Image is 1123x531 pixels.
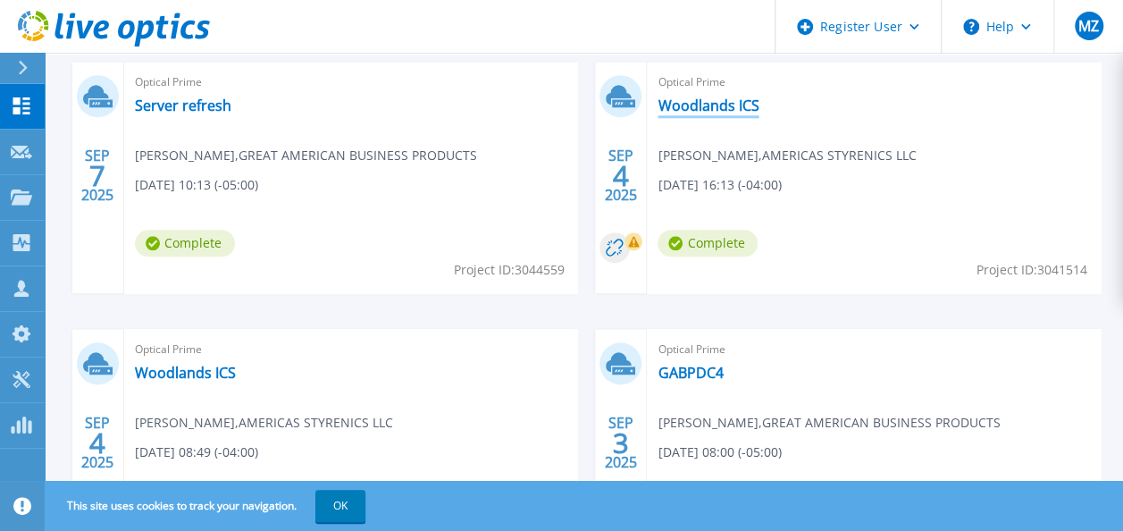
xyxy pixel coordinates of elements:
[80,410,114,476] div: SEP 2025
[135,146,477,165] span: [PERSON_NAME] , GREAT AMERICAN BUSINESS PRODUCTS
[658,442,781,462] span: [DATE] 08:00 (-05:00)
[658,175,781,195] span: [DATE] 16:13 (-04:00)
[135,364,236,382] a: Woodlands ICS
[658,230,758,257] span: Complete
[135,72,567,92] span: Optical Prime
[1078,19,1099,33] span: MZ
[49,490,365,522] span: This site uses cookies to track your navigation.
[135,340,567,359] span: Optical Prime
[604,410,638,476] div: SEP 2025
[604,143,638,208] div: SEP 2025
[135,175,258,195] span: [DATE] 10:13 (-05:00)
[89,168,105,183] span: 7
[89,435,105,451] span: 4
[658,146,916,165] span: [PERSON_NAME] , AMERICAS STYRENICS LLC
[976,260,1087,280] span: Project ID: 3041514
[613,168,629,183] span: 4
[135,442,258,462] span: [DATE] 08:49 (-04:00)
[453,260,564,280] span: Project ID: 3044559
[613,435,629,451] span: 3
[658,413,1000,433] span: [PERSON_NAME] , GREAT AMERICAN BUSINESS PRODUCTS
[135,413,393,433] span: [PERSON_NAME] , AMERICAS STYRENICS LLC
[658,340,1090,359] span: Optical Prime
[315,490,365,522] button: OK
[80,143,114,208] div: SEP 2025
[658,97,758,114] a: Woodlands ICS
[135,97,231,114] a: Server refresh
[135,230,235,257] span: Complete
[658,72,1090,92] span: Optical Prime
[658,364,723,382] a: GABPDC4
